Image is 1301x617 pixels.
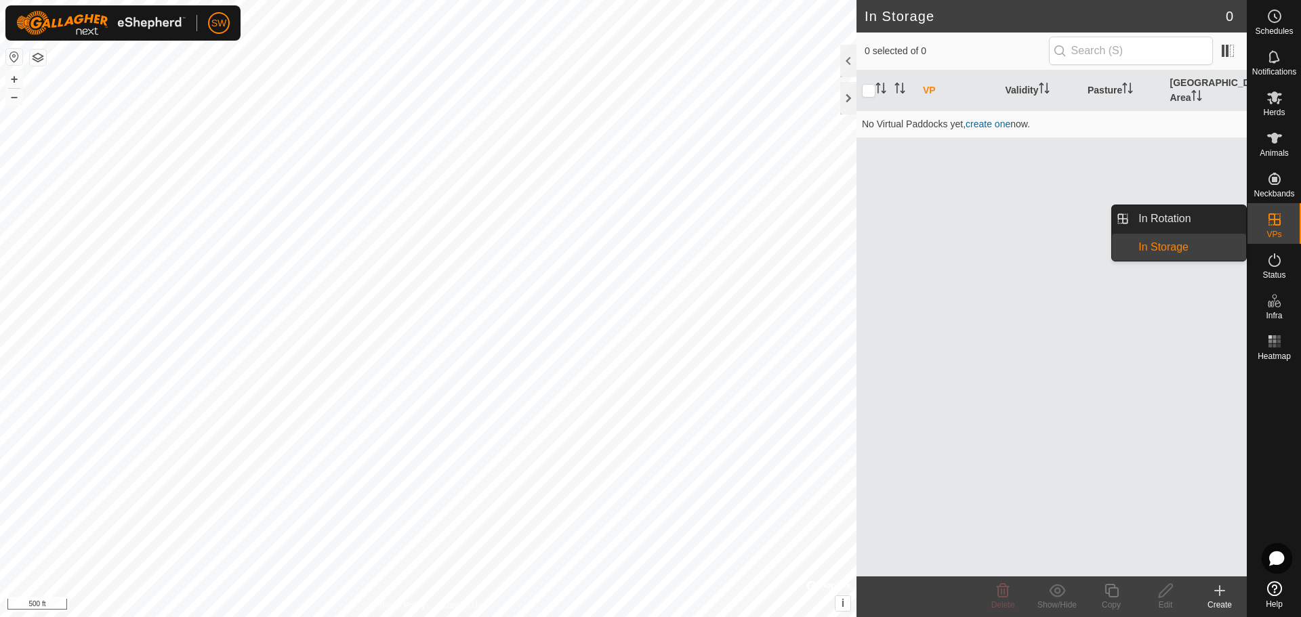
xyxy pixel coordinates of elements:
[966,119,1010,129] a: create one
[6,49,22,65] button: Reset Map
[1138,239,1189,255] span: In Storage
[875,85,886,95] p-sorticon: Activate to sort
[835,596,850,611] button: i
[1122,85,1133,95] p-sorticon: Activate to sort
[894,85,905,95] p-sorticon: Activate to sort
[30,49,46,66] button: Map Layers
[1266,230,1281,238] span: VPs
[1260,149,1289,157] span: Animals
[375,599,426,612] a: Privacy Policy
[991,600,1015,610] span: Delete
[211,16,227,30] span: SW
[1258,352,1291,360] span: Heatmap
[6,71,22,87] button: +
[1191,92,1202,103] p-sorticon: Activate to sort
[865,44,1049,58] span: 0 selected of 0
[1082,70,1165,111] th: Pasture
[1247,576,1301,614] a: Help
[1263,108,1285,116] span: Herds
[16,11,186,35] img: Gallagher Logo
[865,8,1226,24] h2: In Storage
[1130,205,1246,232] a: In Rotation
[1255,27,1293,35] span: Schedules
[1266,312,1282,320] span: Infra
[1138,211,1191,227] span: In Rotation
[1266,600,1283,608] span: Help
[1193,599,1247,611] div: Create
[1039,85,1050,95] p-sorticon: Activate to sort
[1262,271,1285,279] span: Status
[1226,6,1233,26] span: 0
[1049,37,1213,65] input: Search (S)
[1084,599,1138,611] div: Copy
[842,597,844,609] span: i
[1138,599,1193,611] div: Edit
[6,89,22,105] button: –
[1112,234,1246,261] li: In Storage
[1165,70,1247,111] th: [GEOGRAPHIC_DATA] Area
[1112,205,1246,232] li: In Rotation
[1030,599,1084,611] div: Show/Hide
[917,70,1000,111] th: VP
[1254,190,1294,198] span: Neckbands
[1130,234,1246,261] a: In Storage
[1000,70,1083,111] th: Validity
[1252,68,1296,76] span: Notifications
[856,110,1247,137] td: No Virtual Paddocks yet, now.
[442,599,482,612] a: Contact Us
